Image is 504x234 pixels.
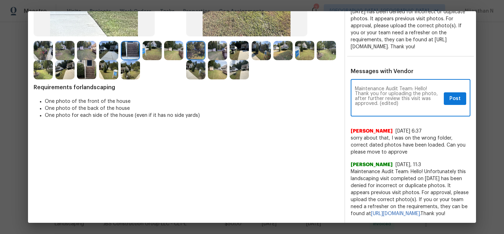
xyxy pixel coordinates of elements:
[395,162,421,167] span: [DATE], 11:3
[45,112,339,119] li: One photo for each side of the house (even if it has no side yards)
[351,128,393,135] span: [PERSON_NAME]
[45,105,339,112] li: One photo of the back of the house
[395,129,422,134] span: [DATE] 6:37
[34,84,339,91] span: Requirements for landscaping
[355,86,441,111] textarea: Maintenance Audit Team: Hello! Thank you for uploading the photo, after further review this visit...
[351,161,393,168] span: [PERSON_NAME]
[351,135,470,156] span: sorry about that, I was on the wrong folder, correct dated photos have been loaded. Can you pleas...
[444,92,466,105] button: Post
[45,98,339,105] li: One photo of the front of the house
[351,69,413,74] span: Messages with Vendor
[371,211,420,216] a: [URL][DOMAIN_NAME].
[449,94,461,103] span: Post
[351,168,470,217] span: Maintenance Audit Team: Hello! Unfortunately this landscaping visit completed on [DATE] has been ...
